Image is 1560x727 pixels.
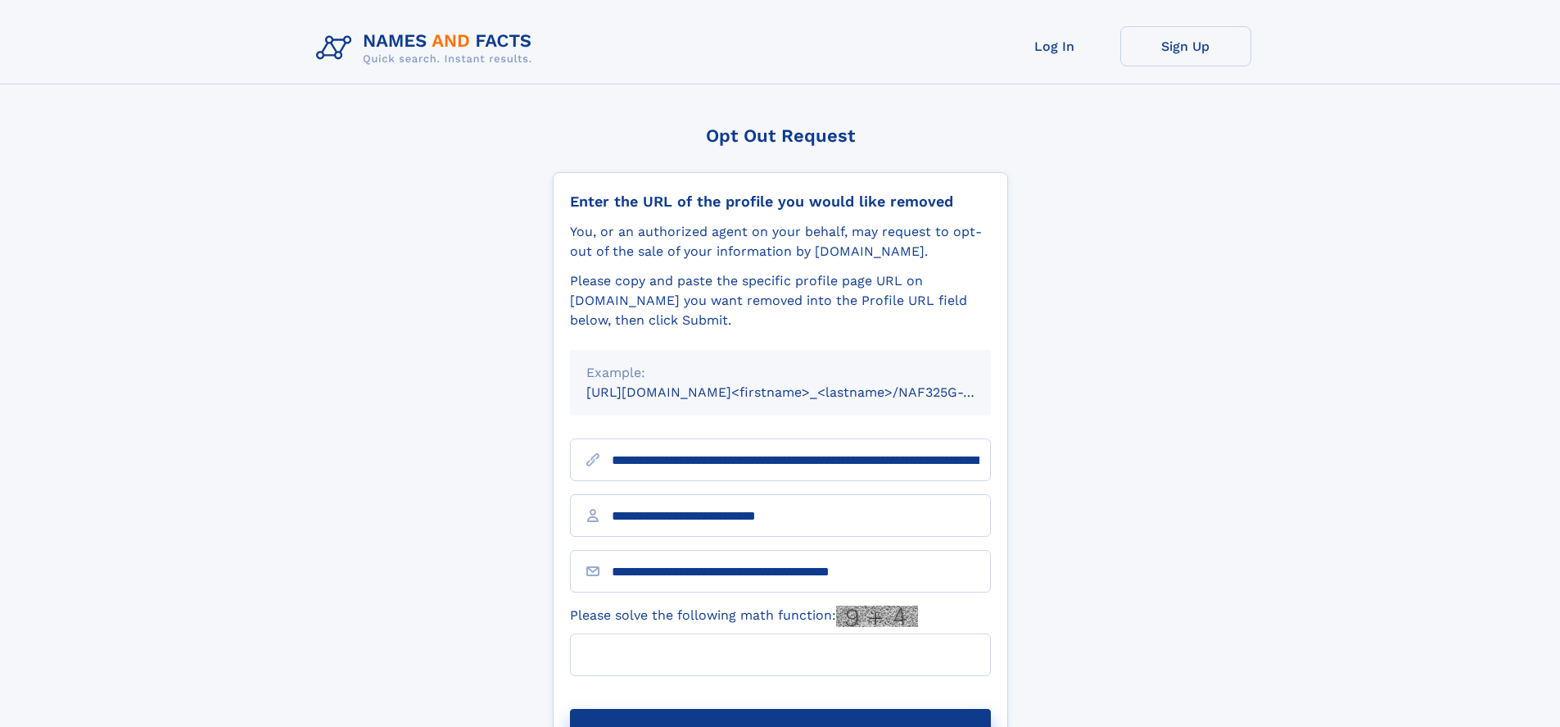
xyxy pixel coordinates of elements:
a: Sign Up [1120,26,1251,66]
small: [URL][DOMAIN_NAME]<firstname>_<lastname>/NAF325G-xxxxxxxx [586,384,1022,400]
div: You, or an authorized agent on your behalf, may request to opt-out of the sale of your informatio... [570,222,991,261]
div: Opt Out Request [553,125,1008,146]
div: Please copy and paste the specific profile page URL on [DOMAIN_NAME] you want removed into the Pr... [570,271,991,330]
div: Enter the URL of the profile you would like removed [570,193,991,211]
a: Log In [989,26,1120,66]
label: Please solve the following math function: [570,606,918,627]
img: Logo Names and Facts [310,26,545,70]
div: Example: [586,363,974,383]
